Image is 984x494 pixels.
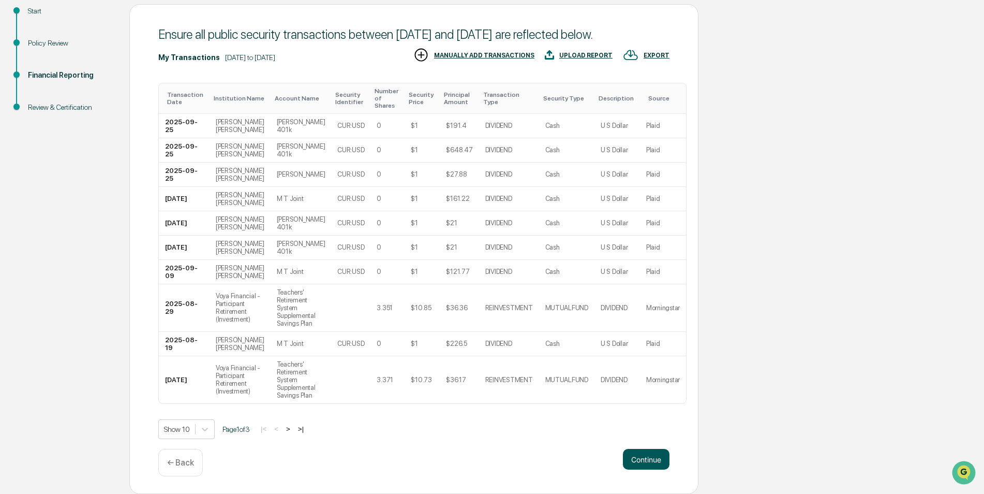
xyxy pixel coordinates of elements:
[411,340,418,347] div: $1
[271,425,281,433] button: <
[216,240,264,255] div: [PERSON_NAME] [PERSON_NAME]
[159,356,210,403] td: [DATE]
[92,141,113,149] span: [DATE]
[411,219,418,227] div: $1
[411,304,431,312] div: $10.85
[86,141,90,149] span: •
[640,236,686,260] td: Plaid
[28,6,113,17] div: Start
[375,88,400,109] div: Toggle SortBy
[601,195,628,202] div: U S Dollar
[545,219,560,227] div: Cash
[599,95,636,102] div: Toggle SortBy
[158,27,669,42] div: Ensure all public security transactions between [DATE] and [DATE] are reflected below.
[411,146,418,154] div: $1
[446,340,467,347] div: $226.5
[337,195,364,202] div: CUR:USD
[377,243,381,251] div: 0
[271,236,332,260] td: [PERSON_NAME] 401k
[485,268,512,275] div: DIVIDEND
[377,304,393,312] div: 3.351
[411,195,418,202] div: $1
[446,195,469,202] div: $161.22
[601,122,628,129] div: U S Dollar
[545,304,588,312] div: MUTUALFUND
[28,70,113,81] div: Financial Reporting
[10,205,19,213] div: 🔎
[377,219,381,227] div: 0
[159,260,210,284] td: 2025-09-09
[434,52,534,59] div: MANUALLY ADD TRANSACTIONS
[167,91,205,106] div: Toggle SortBy
[21,184,67,194] span: Preclearance
[623,449,669,470] button: Continue
[271,260,332,284] td: M T Joint
[271,114,332,138] td: [PERSON_NAME] 401k
[545,170,560,178] div: Cash
[413,47,429,63] img: MANUALLY ADD TRANSACTIONS
[545,195,560,202] div: Cash
[446,122,466,129] div: $191.4
[159,211,210,236] td: [DATE]
[216,215,264,231] div: [PERSON_NAME] [PERSON_NAME]
[640,114,686,138] td: Plaid
[216,118,264,134] div: [PERSON_NAME] [PERSON_NAME]
[214,95,266,102] div: Toggle SortBy
[32,141,84,149] span: [PERSON_NAME]
[271,356,332,403] td: Teachers' Retirement System Supplemental Savings Plan
[271,138,332,163] td: [PERSON_NAME] 401k
[411,243,418,251] div: $1
[47,79,170,90] div: Start new chat
[446,376,466,384] div: $36.17
[601,170,628,178] div: U S Dollar
[545,47,554,63] img: UPLOAD REPORT
[271,211,332,236] td: [PERSON_NAME] 401k
[216,336,264,352] div: [PERSON_NAME] [PERSON_NAME]
[411,122,418,129] div: $1
[159,187,210,211] td: [DATE]
[71,180,132,198] a: 🗄️Attestations
[73,228,125,237] a: Powered byPylon
[85,184,128,194] span: Attestations
[485,122,512,129] div: DIVIDEND
[159,163,210,187] td: 2025-09-25
[483,91,535,106] div: Toggle SortBy
[640,356,686,403] td: Morningstar
[337,268,364,275] div: CUR:USD
[6,180,71,198] a: 🖐️Preclearance
[377,146,381,154] div: 0
[545,376,588,384] div: MUTUALFUND
[6,199,69,218] a: 🔎Data Lookup
[377,122,381,129] div: 0
[485,243,512,251] div: DIVIDEND
[21,204,65,214] span: Data Lookup
[444,91,474,106] div: Toggle SortBy
[216,292,264,323] div: Voya Financial - Participant Retirement (Investment)
[159,284,210,332] td: 2025-08-29
[275,95,327,102] div: Toggle SortBy
[75,185,83,193] div: 🗄️
[216,191,264,207] div: [PERSON_NAME] [PERSON_NAME]
[601,340,628,347] div: U S Dollar
[485,146,512,154] div: DIVIDEND
[545,268,560,275] div: Cash
[411,268,418,275] div: $1
[485,304,533,312] div: REINVESTMENT
[601,304,628,312] div: DIVIDEND
[10,131,27,148] img: Jack Rasmussen
[258,425,270,433] button: |<
[377,170,381,178] div: 0
[545,243,560,251] div: Cash
[640,284,686,332] td: Morningstar
[446,304,467,312] div: $36.36
[159,332,210,356] td: 2025-08-19
[271,163,332,187] td: [PERSON_NAME]
[648,95,682,102] div: Toggle SortBy
[337,219,364,227] div: CUR:USD
[159,138,210,163] td: 2025-09-25
[337,146,364,154] div: CUR:USD
[485,170,512,178] div: DIVIDEND
[159,236,210,260] td: [DATE]
[446,219,457,227] div: $21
